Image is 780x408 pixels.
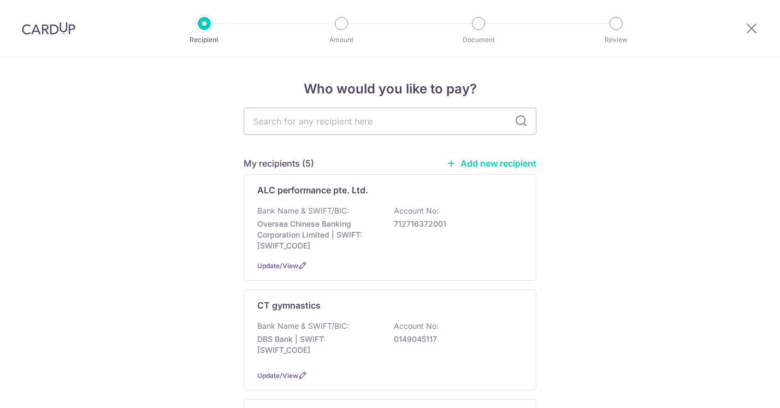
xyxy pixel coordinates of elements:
[244,108,536,135] input: Search for any recipient here
[22,22,75,35] img: CardUp
[394,218,516,229] p: 712716372001
[257,262,298,270] a: Update/View
[257,299,321,312] p: CT gymnastics
[438,34,519,45] p: Document
[394,321,439,332] p: Account No:
[244,157,314,170] h5: My recipients (5)
[301,34,382,45] p: Amount
[394,334,516,345] p: 0149045117
[257,205,349,216] p: Bank Name & SWIFT/BIC:
[164,34,245,45] p: Recipient
[244,79,536,99] h4: Who would you like to pay?
[257,218,380,251] p: Oversea Chinese Banking Corporation Limited | SWIFT: [SWIFT_CODE]
[394,205,439,216] p: Account No:
[257,321,349,332] p: Bank Name & SWIFT/BIC:
[576,34,657,45] p: Review
[257,371,298,380] a: Update/View
[257,184,368,197] p: ALC performance pte. Ltd.
[446,158,536,169] a: Add new recipient
[257,334,380,356] p: DBS Bank | SWIFT: [SWIFT_CODE]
